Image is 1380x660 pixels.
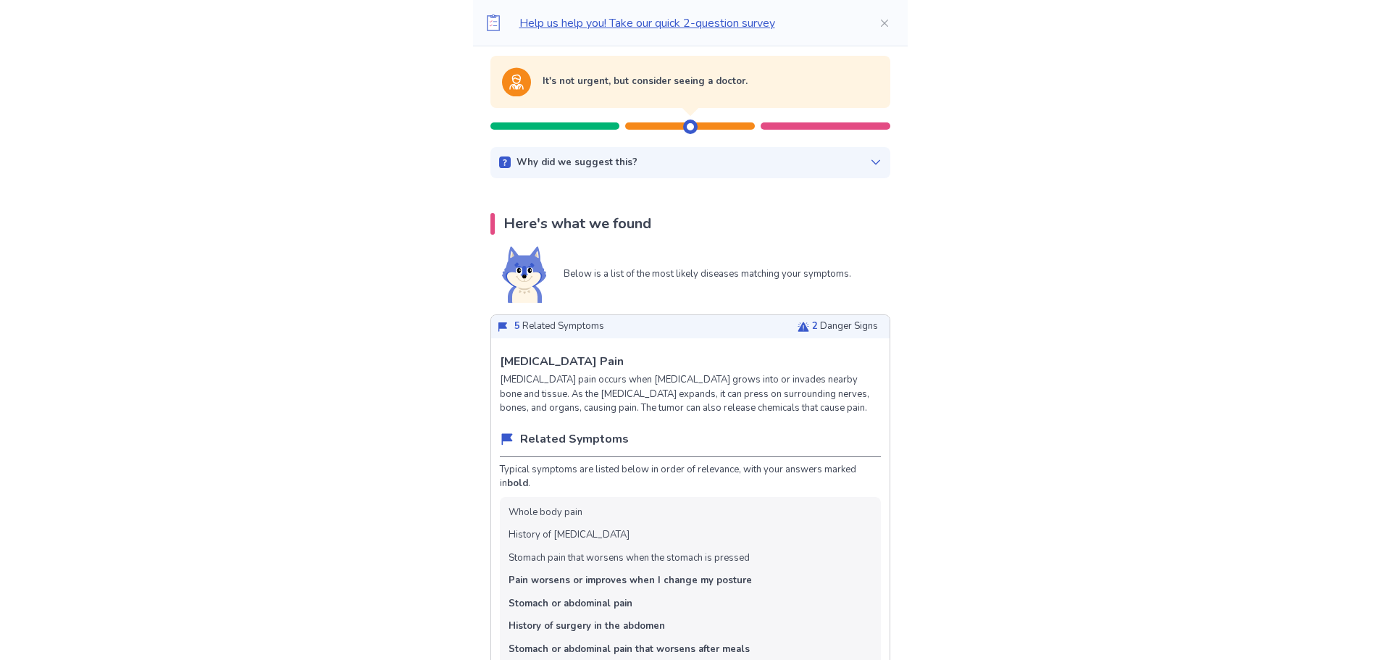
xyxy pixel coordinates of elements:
li: Pain worsens or improves when I change my posture [509,574,752,588]
li: Stomach or abdominal pain that worsens after meals [509,643,750,657]
li: History of surgery in the abdomen [509,619,665,634]
b: bold [507,477,528,490]
p: Help us help you! Take our quick 2-question survey [519,14,856,32]
span: 5 [514,319,520,333]
p: Related Symptoms [514,319,604,334]
p: [MEDICAL_DATA] pain occurs when [MEDICAL_DATA] grows into or invades nearby bone and tissue. As t... [500,373,881,416]
p: Why did we suggest this? [517,156,637,170]
li: Stomach or abdominal pain [509,597,632,611]
li: History of [MEDICAL_DATA] [509,528,630,543]
li: Whole body pain [509,506,582,520]
p: Here's what we found [503,213,651,235]
span: 2 [812,319,818,333]
img: Shiba [502,246,546,303]
p: Related Symptoms [520,430,629,448]
li: Stomach pain that worsens when the stomach is pressed [509,551,750,566]
p: Typical symptoms are listed below in order of relevance, with your answers marked in . [500,463,881,491]
p: It's not urgent, but consider seeing a doctor. [543,75,748,89]
p: Danger Signs [812,319,878,334]
p: [MEDICAL_DATA] Pain [500,353,624,370]
p: Below is a list of the most likely diseases matching your symptoms. [564,267,851,282]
